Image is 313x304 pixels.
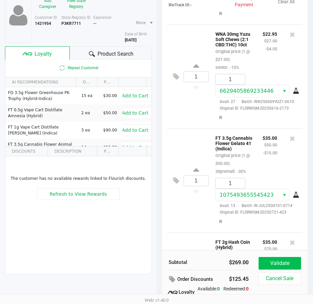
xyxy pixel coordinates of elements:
span: Product Search [98,50,133,58]
span: 1075493655545423 [220,192,274,198]
span: 6629405869233446 [220,88,274,94]
small: $70.00 [264,246,277,251]
td: FD 3.5g Flower Greenhouse PK Trophy (Hybrid-Indica) [5,87,78,104]
span: Original ID: FLSRWGM-20250721-423 [215,209,298,215]
div: Data table [5,147,151,256]
div: Order Discounts [169,274,219,285]
button: Validate [259,257,301,270]
span: Original ID: FLSRWGM-20250616-2173 [215,105,298,111]
button: Add to Cart [117,90,153,102]
div: $269.00 [213,259,249,267]
span: $50.00 [103,145,117,150]
p: FT 3.5g Cannabis Flower Gelato 41 (Indica) [215,134,253,151]
span: Add to Cart [122,127,148,133]
th: AI RECOMMENDATIONS [5,77,76,87]
p: WNA 30mg Yuzu Soft Chews (2:1 CBD:THC) 10ct [215,30,253,47]
p: $35.00 [263,134,277,141]
small: -$4.05 [265,46,277,51]
small: -$15.00 [263,150,277,155]
td: 2 ea [78,104,100,122]
td: 14 ea [78,139,100,156]
button: Add to Cart [117,107,153,119]
p: $22.95 [263,30,277,37]
span: $90.00 [103,128,117,132]
span: Date of Birth [125,32,147,36]
span: Add to Cart [122,145,148,150]
td: 15 ea [78,87,100,104]
span: Web: v1.40.0 [145,298,169,303]
div: Subtotal [169,259,204,266]
div: Redeemed: [222,285,248,299]
span: -30% [235,169,246,174]
span: Repeat Customer [5,64,151,72]
div: Available: [195,285,222,299]
small: 30premall: [215,169,246,174]
button: Refresh to View Rewards [37,188,120,200]
button: Remove the package from the orderLine [216,7,225,20]
li: More [133,17,154,28]
span: Avail: 13 Batch: W-JUL25G4101-0714 [215,203,292,208]
span: State Registry ID [61,15,91,20]
small: Original price (1 @ $27.00) [215,49,250,62]
span: Loyalty [35,50,52,58]
button: Remove the package from the orderLine [216,111,225,124]
td: 3 ea [78,122,100,139]
div: Loyalty [169,288,195,296]
button: Select [279,85,289,97]
b: P3KR7711 [61,21,81,26]
small: Original price (1 @ $50.00) [215,153,250,166]
span: Add to Cart [122,93,148,98]
button: Select [279,189,289,201]
b: [DATE] [125,38,136,42]
span: -15% [228,65,239,70]
span: - [190,3,192,7]
span: Refresh to View Rewards [49,191,107,197]
th: POINTS [97,147,118,156]
span: $30.00 [103,93,117,98]
td: FT 0.5g Vape Cart Distillate Amnesia (Hybrid) [5,104,78,122]
td: FT 3.5g Cannabis Flower Animal [PERSON_NAME] (Indica) [5,139,78,156]
span: $50.00 [103,111,117,115]
td: FT 1g Vape Cart Distillate [PERSON_NAME] (Indica) [5,122,78,139]
span: More [136,20,146,26]
small: senior: [215,65,239,70]
span: Add to Cart [122,110,148,116]
b: 1421954 [35,21,51,26]
small: $50.00 [264,142,277,147]
small: $27.00 [264,38,277,43]
th: PRICE [97,77,118,87]
p: $35.00 [263,238,277,245]
span: BioTrack ID: [169,3,190,7]
th: DISCOUNTS [5,147,47,156]
div: $125.45 [228,274,248,285]
div: Data table [5,77,151,146]
span: · [235,203,242,208]
button: Cancel Sale [259,272,301,285]
button: Add to Cart [117,124,153,136]
th: ON HAND [76,77,97,87]
span: Avail: 27 Batch: WN250609YUZ1-0610 [215,99,294,104]
button: Remove the package from the orderLine [216,215,225,228]
b: -- [93,21,97,26]
p: FT 2g Hash Coin (Hybrid) [215,238,253,250]
inline-svg: Is repeat customer [58,64,66,72]
th: DESCRIPTION [47,147,97,156]
button: Add to Cart [117,141,153,153]
span: Customer ID [35,15,57,20]
span: · [235,99,242,104]
p: The customer has no available rewards linked to Flourish discounts. [8,176,149,181]
span: Expiration [93,15,112,20]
